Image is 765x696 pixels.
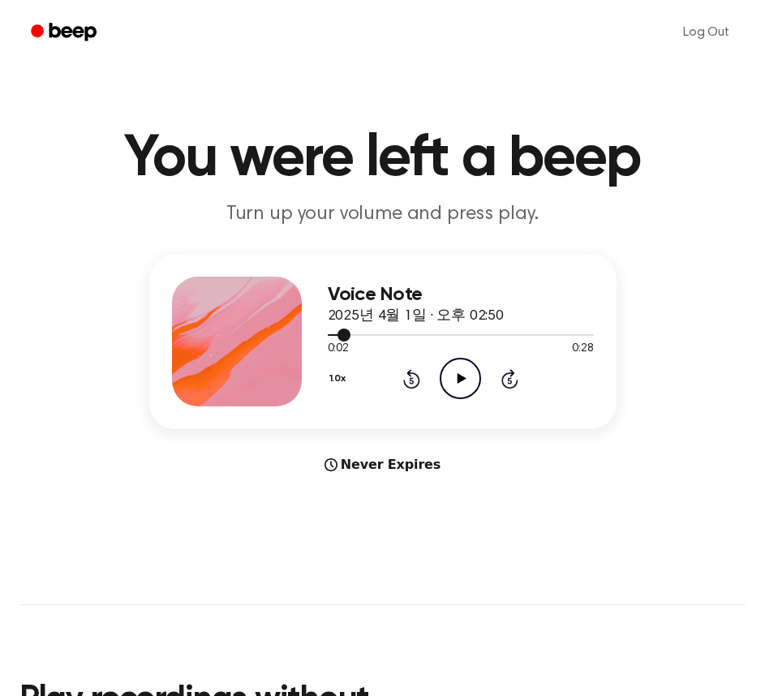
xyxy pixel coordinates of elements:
span: 0:28 [572,341,593,358]
button: 1.0x [328,365,352,393]
h1: You were left a beep [19,130,746,188]
p: Turn up your volume and press play. [71,201,694,228]
a: Log Out [667,13,746,52]
div: Never Expires [149,455,617,475]
span: 2025년 4월 1일 · 오후 02:50 [328,309,504,324]
h3: Voice Note [328,284,594,306]
a: Beep [19,17,111,49]
span: 0:02 [328,341,349,358]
